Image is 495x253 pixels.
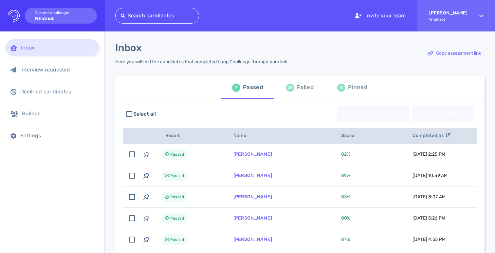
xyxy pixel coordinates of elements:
[424,46,485,61] button: Copy assessment link
[337,107,409,122] div: Send interview request
[337,106,409,122] button: Send interview request
[21,45,94,51] div: Inbox
[341,173,350,178] span: 89 %
[20,67,94,73] div: Interview requested
[233,173,272,178] a: [PERSON_NAME]
[133,110,156,118] span: Select all
[286,84,294,92] div: 24
[412,215,445,221] span: [DATE] 5:26 PM
[154,128,226,144] th: Result
[429,17,467,22] span: Whatnot
[115,42,142,54] h1: Inbox
[412,133,450,138] span: Completed at
[341,151,350,157] span: 82 %
[412,106,474,122] button: Decline candidates
[341,194,350,200] span: 83 %
[429,10,467,16] strong: [PERSON_NAME]
[115,59,288,65] div: Here you will find the candidates that completed Loop Challenge through your link.
[348,83,367,92] div: Pinned
[20,132,94,139] div: Settings
[412,173,448,178] span: [DATE] 10:39 AM
[232,84,240,92] div: 7
[412,237,446,242] span: [DATE] 4:55 PM
[233,194,272,200] a: [PERSON_NAME]
[412,194,446,200] span: [DATE] 8:07 AM
[170,172,184,180] span: Passed
[20,88,94,95] div: Declined candidates
[424,46,484,61] div: Copy assessment link
[412,107,474,122] div: Decline candidates
[297,83,314,92] div: Failed
[337,84,345,92] div: 0
[341,133,361,138] span: Score
[341,237,350,242] span: 87 %
[170,150,184,158] span: Passed
[22,110,94,117] div: Builder
[233,215,272,221] a: [PERSON_NAME]
[170,214,184,222] span: Passed
[243,83,263,92] div: Passed
[170,193,184,201] span: Passed
[233,237,272,242] a: [PERSON_NAME]
[233,133,254,138] span: Name
[341,215,351,221] span: 80 %
[412,151,445,157] span: [DATE] 2:25 PM
[233,151,272,157] a: [PERSON_NAME]
[170,236,184,243] span: Passed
